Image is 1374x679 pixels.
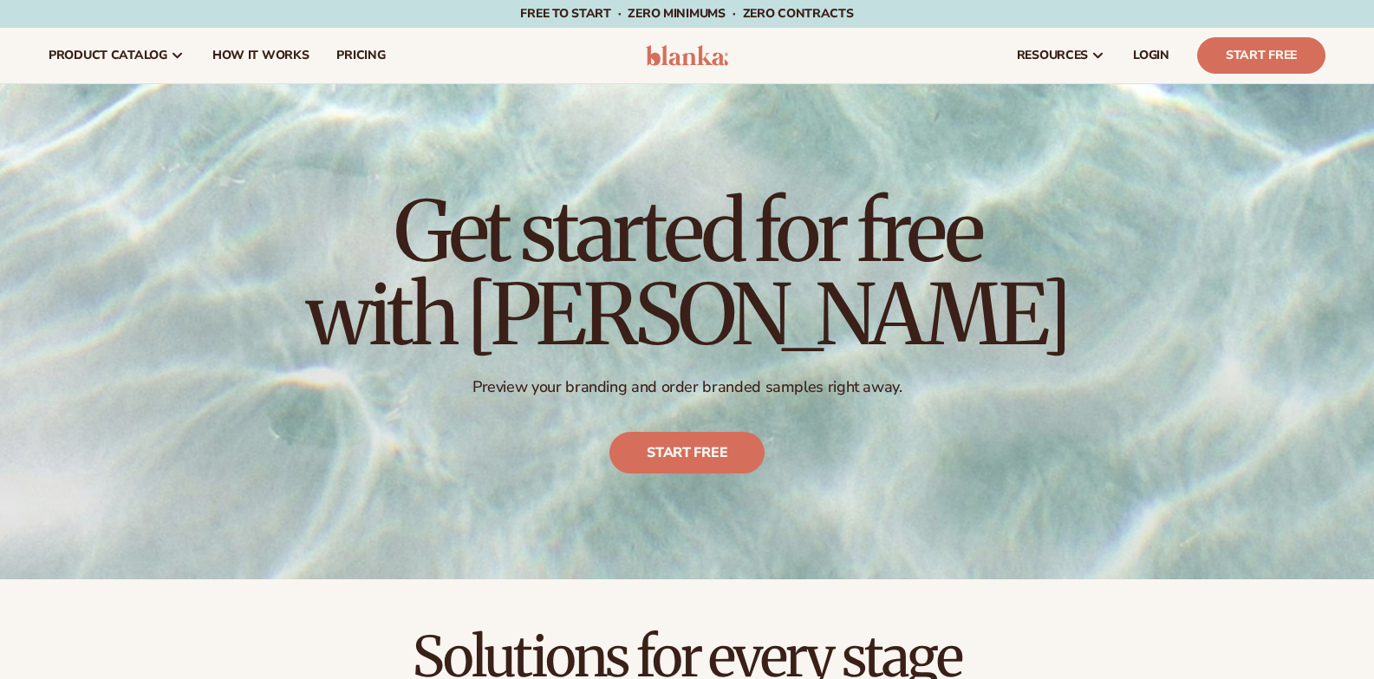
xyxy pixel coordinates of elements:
[199,28,323,83] a: How It Works
[1017,49,1088,62] span: resources
[609,432,765,473] a: Start free
[520,5,853,22] span: Free to start · ZERO minimums · ZERO contracts
[646,45,728,66] img: logo
[336,49,385,62] span: pricing
[1003,28,1119,83] a: resources
[322,28,399,83] a: pricing
[1119,28,1183,83] a: LOGIN
[1133,49,1169,62] span: LOGIN
[1197,37,1325,74] a: Start Free
[306,377,1069,397] p: Preview your branding and order branded samples right away.
[306,190,1069,356] h1: Get started for free with [PERSON_NAME]
[35,28,199,83] a: product catalog
[49,49,167,62] span: product catalog
[212,49,309,62] span: How It Works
